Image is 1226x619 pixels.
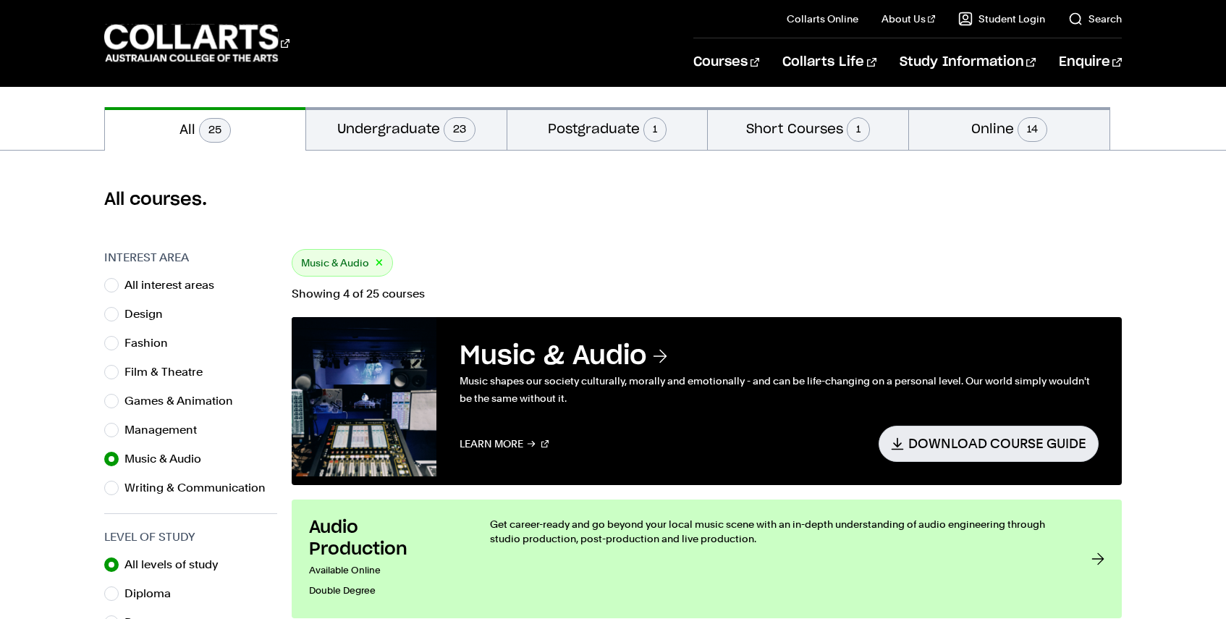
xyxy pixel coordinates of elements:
[460,426,549,461] a: Learn More
[292,249,393,277] div: Music & Audio
[124,362,214,382] label: Film & Theatre
[375,255,384,271] button: ×
[105,107,305,151] button: All25
[124,304,174,324] label: Design
[909,107,1109,150] button: Online14
[643,117,667,142] span: 1
[693,38,759,86] a: Courses
[124,449,213,469] label: Music & Audio
[309,560,461,581] p: Available Online
[292,500,1122,618] a: Audio Production Available OnlineDouble Degree Get career-ready and go beyond your local music sc...
[124,478,277,498] label: Writing & Communication
[306,107,507,150] button: Undergraduate23
[847,117,870,142] span: 1
[124,555,230,575] label: All levels of study
[787,12,858,26] a: Collarts Online
[104,22,289,64] div: Go to homepage
[507,107,708,150] button: Postgraduate1
[782,38,876,86] a: Collarts Life
[104,188,1122,211] h2: All courses.
[444,117,475,142] span: 23
[958,12,1045,26] a: Student Login
[309,517,461,560] h3: Audio Production
[708,107,908,150] button: Short Courses1
[900,38,1036,86] a: Study Information
[1068,12,1122,26] a: Search
[1059,38,1122,86] a: Enquire
[124,391,245,411] label: Games & Animation
[879,426,1099,461] a: Download Course Guide
[199,118,231,143] span: 25
[490,517,1062,546] p: Get career-ready and go beyond your local music scene with an in-depth understanding of audio eng...
[460,340,1099,372] h3: Music & Audio
[460,372,1099,407] p: Music shapes our society culturally, morally and emotionally - and can be life-changing on a pers...
[292,317,436,476] img: Music & Audio
[124,420,208,440] label: Management
[104,529,277,546] h3: Level of Study
[292,288,1122,300] p: Showing 4 of 25 courses
[124,333,179,353] label: Fashion
[124,275,226,295] label: All interest areas
[309,581,461,601] p: Double Degree
[1018,117,1047,142] span: 14
[882,12,935,26] a: About Us
[124,584,182,604] label: Diploma
[104,249,277,266] h3: Interest Area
